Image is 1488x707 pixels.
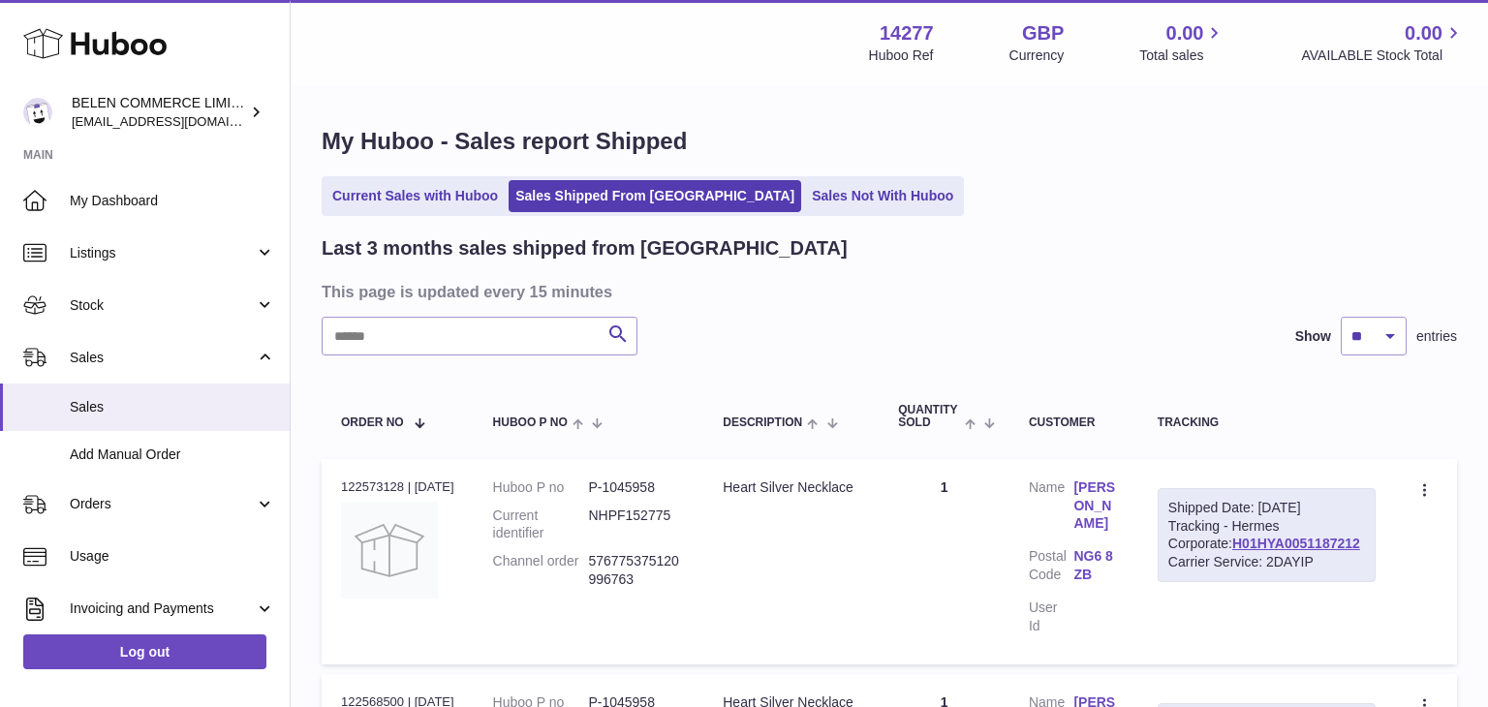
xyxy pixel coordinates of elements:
a: NG6 8ZB [1073,547,1118,584]
div: Tracking [1158,416,1376,429]
a: Current Sales with Huboo [325,180,505,212]
span: Total sales [1139,46,1225,65]
span: Stock [70,296,255,315]
div: Carrier Service: 2DAYIP [1168,553,1365,571]
div: Currency [1009,46,1065,65]
a: Sales Shipped From [GEOGRAPHIC_DATA] [509,180,801,212]
span: Invoicing and Payments [70,599,255,618]
dt: Name [1029,478,1073,538]
dt: Postal Code [1029,547,1073,589]
span: Quantity Sold [898,404,959,429]
span: [EMAIL_ADDRESS][DOMAIN_NAME] [72,113,285,129]
div: Huboo Ref [869,46,934,65]
div: BELEN COMMERCE LIMITED [72,94,246,131]
span: 0.00 [1405,20,1442,46]
dd: 576775375120996763 [588,552,684,589]
label: Show [1295,327,1331,346]
span: Huboo P no [493,416,568,429]
dd: P-1045958 [588,478,684,497]
span: Add Manual Order [70,446,275,464]
h2: Last 3 months sales shipped from [GEOGRAPHIC_DATA] [322,235,848,261]
span: Listings [70,244,255,262]
span: Order No [341,416,404,429]
span: Orders [70,495,255,513]
dt: Huboo P no [493,478,589,497]
div: Shipped Date: [DATE] [1168,499,1365,517]
a: 0.00 Total sales [1139,20,1225,65]
dt: Channel order [493,552,589,589]
a: 0.00 AVAILABLE Stock Total [1301,20,1465,65]
dt: Current identifier [493,507,589,543]
dd: NHPF152775 [588,507,684,543]
a: Sales Not With Huboo [805,180,960,212]
a: H01HYA0051187212 [1232,536,1360,551]
div: Heart Silver Necklace [723,478,859,497]
span: 0.00 [1166,20,1204,46]
strong: 14277 [880,20,934,46]
span: Usage [70,547,275,566]
img: no-photo.jpg [341,502,438,599]
div: Tracking - Hermes Corporate: [1158,488,1376,583]
h1: My Huboo - Sales report Shipped [322,126,1457,157]
span: AVAILABLE Stock Total [1301,46,1465,65]
div: 122573128 | [DATE] [341,478,454,496]
a: Log out [23,634,266,669]
span: Description [723,416,802,429]
strong: GBP [1022,20,1064,46]
span: Sales [70,398,275,416]
a: [PERSON_NAME] [1073,478,1118,534]
h3: This page is updated every 15 minutes [322,281,1452,302]
div: Customer [1029,416,1119,429]
span: My Dashboard [70,192,275,210]
img: zenmindcoeu@gmail.com [23,98,52,127]
dt: User Id [1029,599,1073,635]
span: Sales [70,349,255,367]
td: 1 [879,459,1009,664]
span: entries [1416,327,1457,346]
